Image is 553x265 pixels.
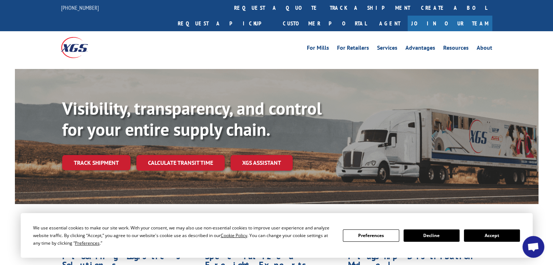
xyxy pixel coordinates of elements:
button: Preferences [343,229,399,242]
a: Services [377,45,397,53]
div: Open chat [522,236,544,258]
a: Resources [443,45,469,53]
a: For Retailers [337,45,369,53]
a: Customer Portal [277,16,372,31]
a: XGS ASSISTANT [231,155,293,171]
b: Visibility, transparency, and control for your entire supply chain. [62,97,322,140]
a: Join Our Team [408,16,492,31]
a: Track shipment [62,155,131,170]
a: [PHONE_NUMBER] [61,4,99,11]
a: Agent [372,16,408,31]
a: Request a pickup [172,16,277,31]
span: Cookie Policy [221,232,247,238]
div: Cookie Consent Prompt [21,213,533,258]
button: Accept [464,229,520,242]
a: Calculate transit time [136,155,225,171]
a: For Mills [307,45,329,53]
span: Preferences [75,240,100,246]
a: About [477,45,492,53]
div: We use essential cookies to make our site work. With your consent, we may also use non-essential ... [33,224,334,247]
a: Advantages [405,45,435,53]
button: Decline [404,229,460,242]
